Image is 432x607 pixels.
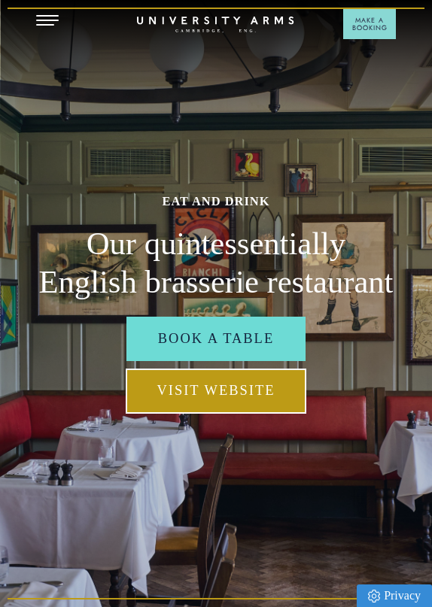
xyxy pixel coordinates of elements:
[137,17,295,33] a: Home
[368,590,380,602] img: Privacy
[357,584,432,607] a: Privacy
[126,369,307,414] a: Visit Website
[36,15,59,27] button: Open Menu
[347,17,392,32] span: Make a Booking
[36,225,396,301] h2: Our quintessentially English brasserie restaurant
[343,9,396,39] button: Make a BookingArrow icon
[126,317,306,362] a: Book a table
[36,193,396,210] h1: Eat and drink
